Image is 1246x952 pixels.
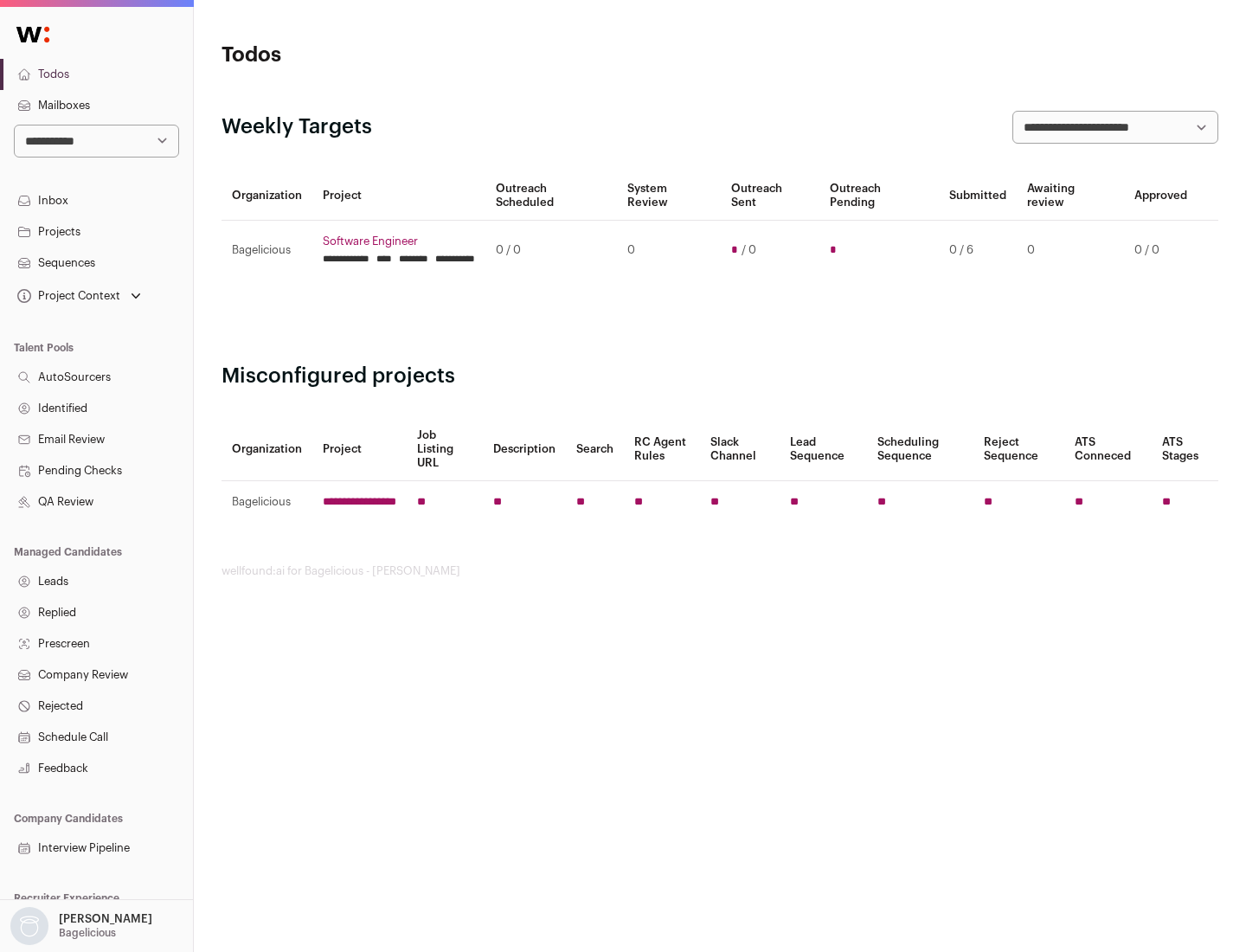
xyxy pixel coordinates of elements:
[867,418,973,481] th: Scheduling Sequence
[973,418,1065,481] th: Reject Sequence
[222,171,312,221] th: Organization
[819,171,938,221] th: Outreach Pending
[222,221,312,280] td: Bagelicious
[222,42,554,69] h1: Todos
[617,221,720,280] td: 0
[483,418,566,481] th: Description
[721,171,820,221] th: Outreach Sent
[617,171,720,221] th: System Review
[780,418,867,481] th: Lead Sequence
[312,171,485,221] th: Project
[485,221,617,280] td: 0 / 0
[222,564,1218,578] footer: wellfound:ai for Bagelicious - [PERSON_NAME]
[323,235,475,248] a: Software Engineer
[312,418,407,481] th: Project
[1017,171,1124,221] th: Awaiting review
[1017,221,1124,280] td: 0
[1124,171,1198,221] th: Approved
[7,907,156,945] button: Open dropdown
[7,17,59,52] img: Wellfound
[939,171,1017,221] th: Submitted
[14,284,145,308] button: Open dropdown
[59,912,152,926] p: [PERSON_NAME]
[742,243,756,257] span: / 0
[1064,418,1151,481] th: ATS Conneced
[566,418,624,481] th: Search
[14,289,120,303] div: Project Context
[10,907,48,945] img: nopic.png
[485,171,617,221] th: Outreach Scheduled
[939,221,1017,280] td: 0 / 6
[222,363,1218,390] h2: Misconfigured projects
[222,418,312,481] th: Organization
[222,113,372,141] h2: Weekly Targets
[1124,221,1198,280] td: 0 / 0
[700,418,780,481] th: Slack Channel
[59,926,116,940] p: Bagelicious
[222,481,312,524] td: Bagelicious
[624,418,699,481] th: RC Agent Rules
[407,418,483,481] th: Job Listing URL
[1152,418,1218,481] th: ATS Stages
